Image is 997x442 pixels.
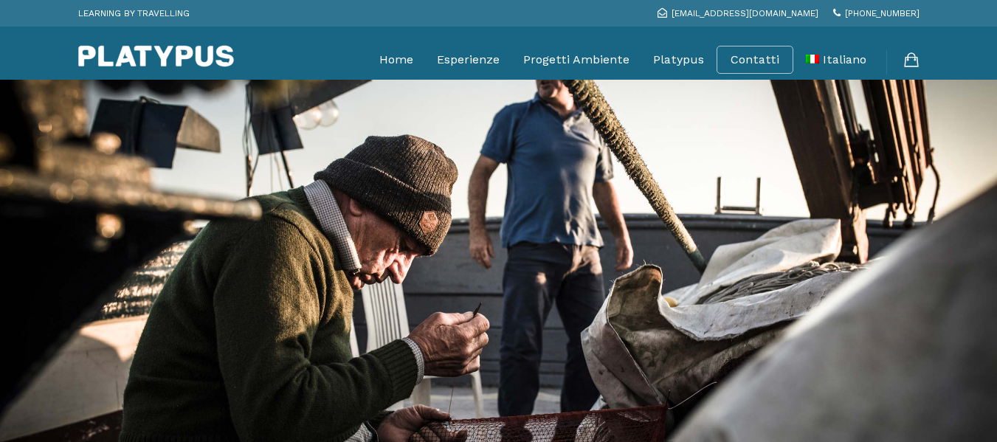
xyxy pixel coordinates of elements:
a: Italiano [806,41,866,78]
span: [EMAIL_ADDRESS][DOMAIN_NAME] [672,8,818,18]
span: Italiano [823,52,866,66]
a: Progetti Ambiente [523,41,629,78]
a: Home [379,41,413,78]
a: Esperienze [437,41,500,78]
span: [PHONE_NUMBER] [845,8,920,18]
a: Platypus [653,41,704,78]
p: LEARNING BY TRAVELLING [78,4,190,23]
a: Contatti [731,52,779,67]
img: Platypus [78,45,234,67]
a: [EMAIL_ADDRESS][DOMAIN_NAME] [658,8,818,18]
a: [PHONE_NUMBER] [833,8,920,18]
